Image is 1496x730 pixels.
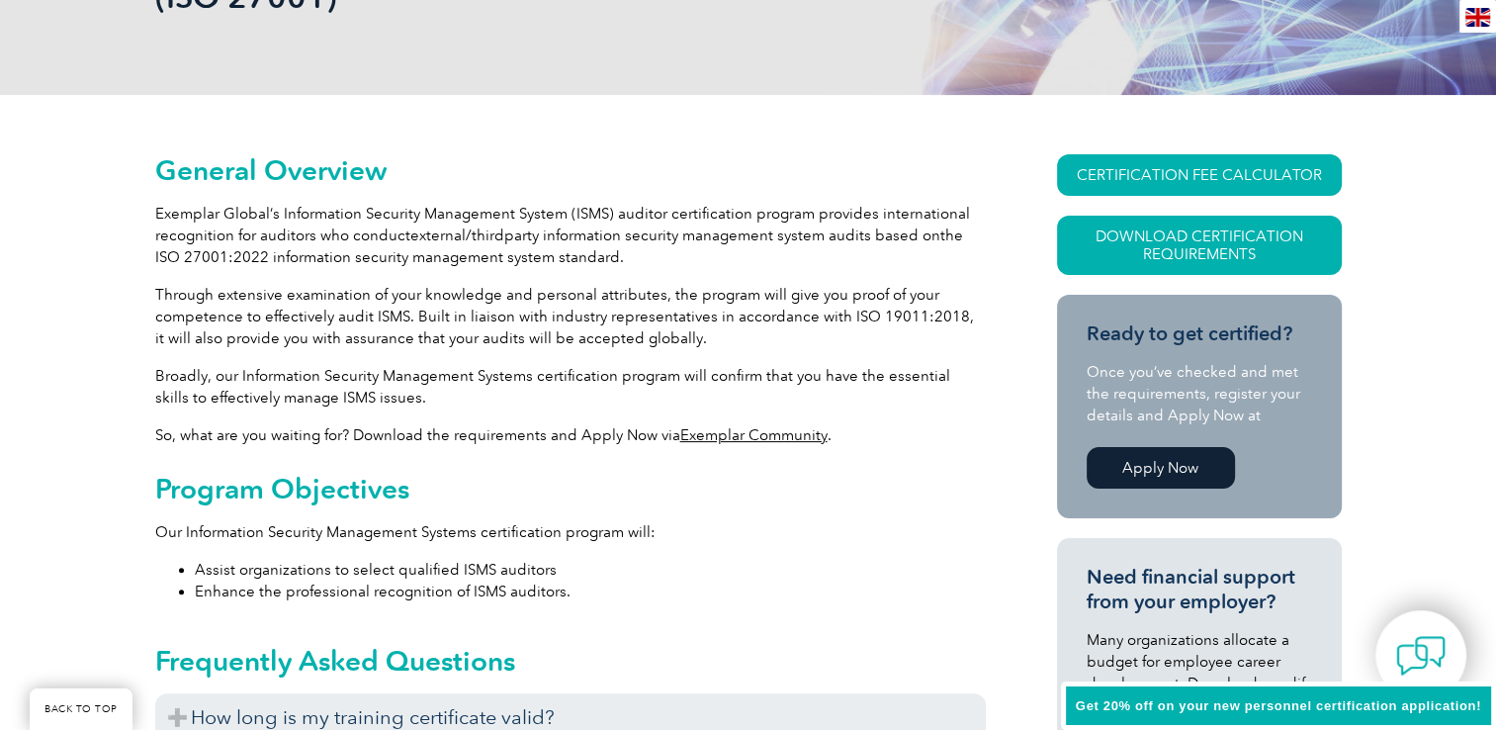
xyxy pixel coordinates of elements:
[1465,8,1490,27] img: en
[410,227,504,244] span: external/third
[1057,154,1342,196] a: CERTIFICATION FEE CALCULATOR
[1076,698,1481,713] span: Get 20% off on your new personnel certification application!
[504,227,940,244] span: party information security management system audits based on
[680,426,828,444] a: Exemplar Community
[155,284,986,349] p: Through extensive examination of your knowledge and personal attributes, the program will give yo...
[1396,631,1446,681] img: contact-chat.png
[155,365,986,409] p: Broadly, our Information Security Management Systems certification program will confirm that you ...
[155,424,986,446] p: So, what are you waiting for? Download the requirements and Apply Now via .
[195,581,986,602] li: Enhance the professional recognition of ISMS auditors.
[30,688,132,730] a: BACK TO TOP
[155,473,986,504] h2: Program Objectives
[155,645,986,677] h2: Frequently Asked Questions
[155,154,986,186] h2: General Overview
[1087,321,1312,346] h3: Ready to get certified?
[1087,361,1312,426] p: Once you’ve checked and met the requirements, register your details and Apply Now at
[1057,216,1342,275] a: Download Certification Requirements
[1087,447,1235,489] a: Apply Now
[155,203,986,268] p: Exemplar Global’s Information Security Management System (ISMS) auditor certification program pro...
[155,521,986,543] p: Our Information Security Management Systems certification program will:
[195,559,986,581] li: Assist organizations to select qualified ISMS auditors
[1087,565,1312,614] h3: Need financial support from your employer?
